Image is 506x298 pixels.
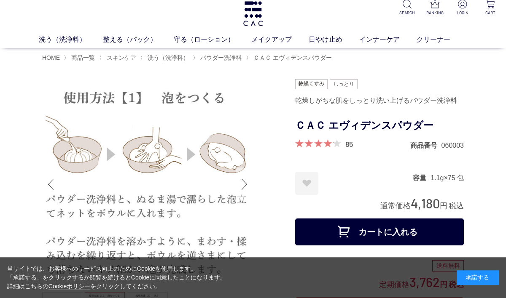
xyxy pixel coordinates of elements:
[103,35,174,45] a: 整える（パック）
[174,35,251,45] a: 守る（ローション）
[42,79,253,290] img: ＣＡＣ エヴィデンスパウダー
[457,270,499,285] div: 承諾する
[417,35,467,45] a: クリーナー
[359,35,417,45] a: インナーケア
[482,10,499,16] p: CART
[148,54,189,61] span: 洗う（洗浄料）
[48,283,91,290] a: Cookieポリシー
[295,172,318,195] a: お気に入りに登録する
[309,35,359,45] a: 日やけ止め
[251,35,309,45] a: メイクアップ
[107,54,136,61] span: スキンケア
[105,54,136,61] a: スキンケア
[398,10,416,16] p: SEARCH
[253,54,332,61] span: ＣＡＣ エヴィデンスパウダー
[140,54,191,62] li: 〉
[42,168,59,201] div: Previous slide
[64,54,97,62] li: 〉
[252,54,332,61] a: ＣＡＣ エヴィデンスパウダー
[39,35,103,45] a: 洗う（洗浄料）
[295,116,464,135] h1: ＣＡＣ エヴィデンスパウダー
[295,79,328,89] img: 乾燥くすみ
[345,139,353,149] a: 85
[246,54,334,62] li: 〉
[431,173,464,182] dd: 1.1g×75 包
[70,54,95,61] a: 商品一覧
[441,141,464,150] dd: 060003
[426,10,444,16] p: RANKING
[199,54,242,61] a: パウダー洗浄料
[200,54,242,61] span: パウダー洗浄料
[449,202,464,210] span: 税込
[380,202,411,210] span: 通常価格
[440,202,447,210] span: 円
[99,54,138,62] li: 〉
[242,1,264,26] img: logo
[410,141,441,150] dt: 商品番号
[71,54,95,61] span: 商品一覧
[42,54,60,61] a: HOME
[413,173,431,182] dt: 容量
[411,195,440,211] span: 4,180
[193,54,244,62] li: 〉
[236,168,253,201] div: Next slide
[295,218,464,245] button: カートに入れる
[330,79,358,89] img: しっとり
[146,54,189,61] a: 洗う（洗浄料）
[454,10,471,16] p: LOGIN
[7,264,226,291] div: 当サイトでは、お客様へのサービス向上のためにCookieを使用します。 「承諾する」をクリックするか閲覧を続けるとCookieに同意したことになります。 詳細はこちらの をクリックしてください。
[295,93,464,108] div: 乾燥しがちな肌をしっとり洗い上げるパウダー洗浄料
